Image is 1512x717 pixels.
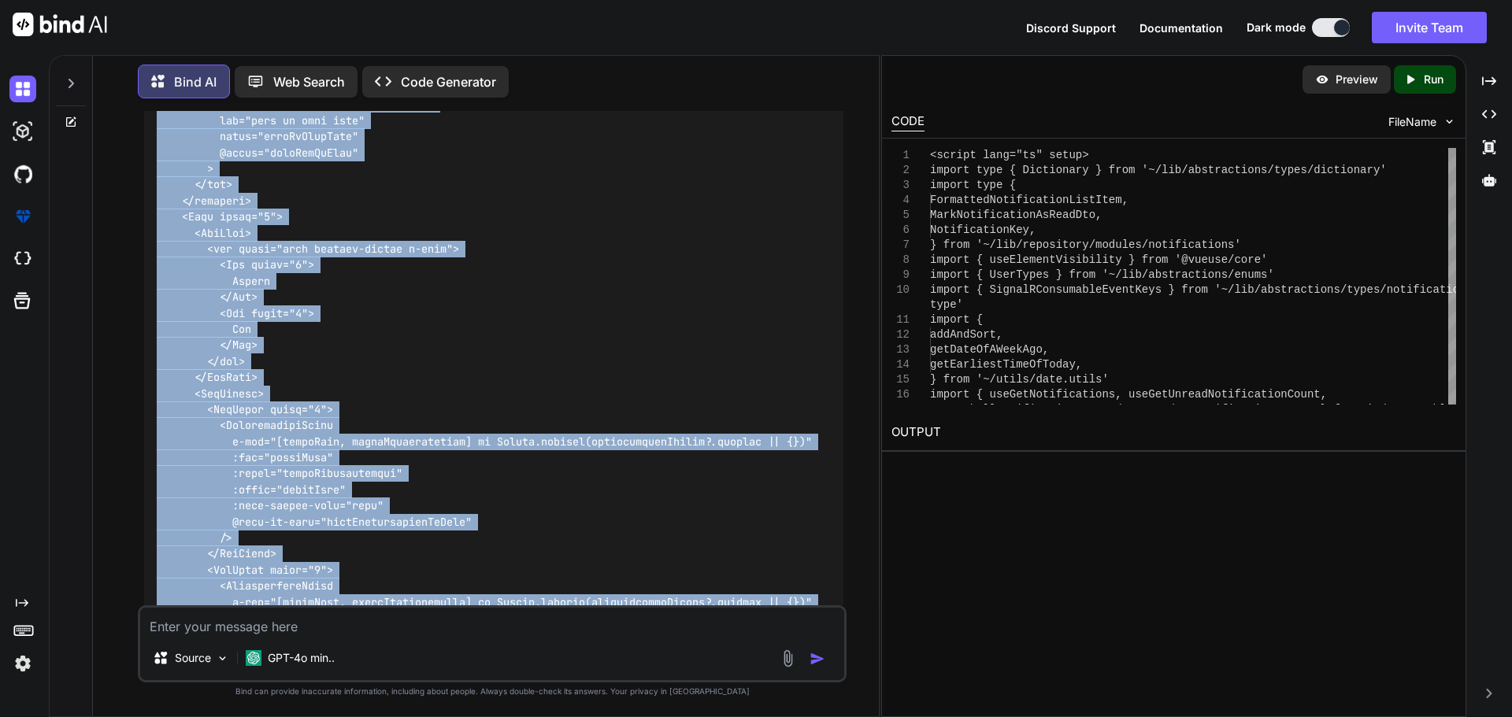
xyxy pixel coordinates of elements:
img: preview [1315,72,1329,87]
span: import { useGetNotifications, useGetUnreadNotifica [930,388,1261,401]
span: Dark mode [1247,20,1306,35]
span: import { useElementVisibility } from '@vueuse/core [930,253,1261,266]
img: premium [9,203,36,230]
span: MarkNotificationAsReadDto, [930,209,1102,221]
button: Documentation [1140,20,1223,36]
p: Web Search [273,72,345,91]
p: Source [175,650,211,666]
img: icon [810,651,825,667]
span: addAndSort, [930,328,1002,341]
div: 4 [891,193,910,208]
div: 9 [891,268,910,283]
img: Pick Models [216,652,229,665]
div: 6 [891,223,910,238]
div: 12 [891,327,910,342]
div: 8 [891,253,910,268]
img: attachment [779,649,797,667]
img: cloudideIcon [9,246,36,272]
button: Invite Team [1372,12,1487,43]
p: Preview [1336,72,1378,87]
span: import { UserTypes } from '~/lib/abstractions/enum [930,268,1261,281]
h2: OUTPUT [882,414,1466,451]
p: Run [1424,72,1443,87]
span: import { SignalRConsumableEventKeys } from '~/lib/ [930,283,1261,296]
div: 7 [891,238,910,253]
span: abstractions/types/notifications. [1261,283,1479,296]
div: 2 [891,163,910,178]
span: onStatus } from '~/composables/ [1261,403,1466,416]
div: 16 [891,387,910,402]
div: CODE [891,113,925,131]
img: GPT-4o mini [246,650,261,666]
span: useMarkAllNotificationsAsRead, useUpdateNotificati [930,403,1261,416]
img: chevron down [1443,115,1456,128]
p: GPT-4o min.. [268,650,335,666]
span: FormattedNotificationListItem, [930,194,1128,206]
img: darkAi-studio [9,118,36,145]
span: } from '~/lib/repository/modules/notifications' [930,238,1241,251]
div: 1 [891,148,910,163]
span: ' [1261,253,1267,266]
span: import type { Dictionary } from '~/lib/abstraction [930,164,1261,176]
p: Bind AI [174,72,217,91]
span: } from '~/utils/date.utils' [930,373,1109,386]
div: 15 [891,372,910,387]
span: import type { [930,179,1016,191]
img: Bind AI [13,13,107,36]
span: FileName [1388,114,1436,130]
p: Code Generator [401,72,496,91]
span: getEarliestTimeOfToday, [930,358,1082,371]
div: 13 [891,342,910,357]
div: 10 [891,283,910,298]
span: NotificationKey, [930,224,1036,236]
img: darkChat [9,76,36,102]
span: Discord Support [1026,21,1116,35]
img: githubDark [9,161,36,187]
span: <script lang="ts" setup> [930,149,1089,161]
span: s' [1261,268,1274,281]
div: 14 [891,357,910,372]
p: Bind can provide inaccurate information, including about people. Always double-check its answers.... [138,686,847,697]
div: 11 [891,312,910,327]
img: settings [9,650,36,677]
span: Documentation [1140,21,1223,35]
span: tionCount, [1261,388,1327,401]
span: getDateOfAWeekAgo, [930,343,1049,356]
span: type' [930,298,963,311]
span: import { [930,313,983,326]
button: Discord Support [1026,20,1116,36]
div: 5 [891,208,910,223]
span: s/types/dictionary' [1261,164,1387,176]
div: 3 [891,178,910,193]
